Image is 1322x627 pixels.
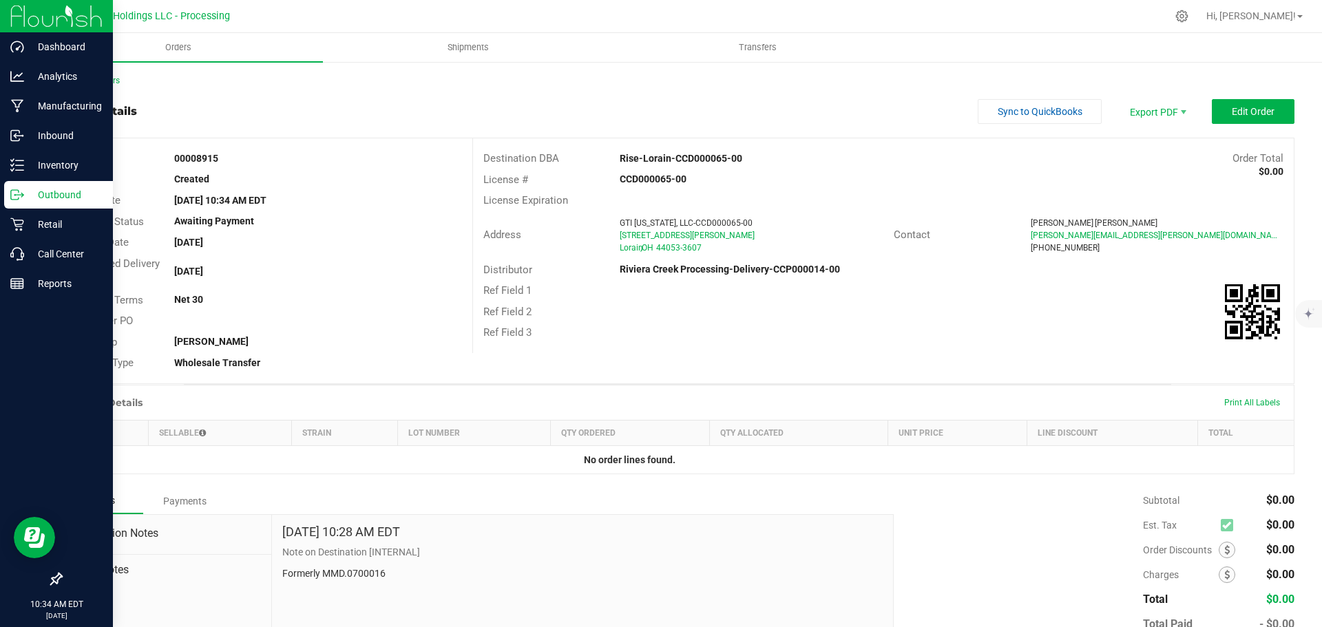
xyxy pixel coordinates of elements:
[1143,520,1215,531] span: Est. Tax
[174,294,203,305] strong: Net 30
[1232,152,1283,164] span: Order Total
[1173,10,1190,23] div: Manage settings
[33,33,323,62] a: Orders
[24,157,107,173] p: Inventory
[174,153,218,164] strong: 00008915
[1206,10,1296,21] span: Hi, [PERSON_NAME]!
[149,420,292,445] th: Sellable
[584,454,675,465] strong: No order lines found.
[24,98,107,114] p: Manufacturing
[1143,569,1219,580] span: Charges
[10,247,24,261] inline-svg: Call Center
[620,264,840,275] strong: Riviera Creek Processing-Delivery-CCP000014-00
[642,243,653,253] span: OH
[10,99,24,113] inline-svg: Manufacturing
[72,562,261,578] span: Order Notes
[6,598,107,610] p: 10:34 AM EDT
[613,33,903,62] a: Transfers
[24,127,107,144] p: Inbound
[1259,166,1283,177] strong: $0.00
[1221,516,1239,534] span: Calculate excise tax
[174,195,266,206] strong: [DATE] 10:34 AM EDT
[24,39,107,55] p: Dashboard
[1031,243,1100,253] span: [PHONE_NUMBER]
[174,266,203,277] strong: [DATE]
[1212,99,1294,124] button: Edit Order
[10,158,24,172] inline-svg: Inventory
[143,489,226,513] div: Payments
[51,10,230,22] span: Riviera Creek Holdings LLC - Processing
[998,106,1082,117] span: Sync to QuickBooks
[483,152,559,164] span: Destination DBA
[1224,398,1280,407] span: Print All Labels
[292,420,397,445] th: Strain
[24,187,107,203] p: Outbound
[1266,568,1294,581] span: $0.00
[282,566,883,581] p: Formerly MMD.0700016
[1095,218,1157,228] span: [PERSON_NAME]
[174,336,249,347] strong: [PERSON_NAME]
[174,215,254,226] strong: Awaiting Payment
[1115,99,1198,124] li: Export PDF
[1197,420,1294,445] th: Total
[24,275,107,292] p: Reports
[1143,593,1168,606] span: Total
[6,610,107,621] p: [DATE]
[1266,593,1294,606] span: $0.00
[10,129,24,142] inline-svg: Inbound
[1027,420,1197,445] th: Line Discount
[282,545,883,560] p: Note on Destination [INTERNAL]
[978,99,1102,124] button: Sync to QuickBooks
[72,525,261,542] span: Destination Notes
[174,357,260,368] strong: Wholesale Transfer
[10,277,24,290] inline-svg: Reports
[640,243,642,253] span: ,
[888,420,1027,445] th: Unit Price
[429,41,507,54] span: Shipments
[483,284,532,297] span: Ref Field 1
[10,40,24,54] inline-svg: Dashboard
[1031,231,1286,240] span: [PERSON_NAME][EMAIL_ADDRESS][PERSON_NAME][DOMAIN_NAME]
[710,420,888,445] th: Qty Allocated
[323,33,613,62] a: Shipments
[620,218,753,228] span: GTI [US_STATE], LLC-CCD000065-00
[397,420,551,445] th: Lot Number
[1225,284,1280,339] qrcode: 00008915
[483,194,568,206] span: License Expiration
[483,229,521,241] span: Address
[10,217,24,231] inline-svg: Retail
[483,173,528,186] span: License #
[483,326,532,339] span: Ref Field 3
[147,41,210,54] span: Orders
[174,237,203,248] strong: [DATE]
[1266,543,1294,556] span: $0.00
[620,173,686,184] strong: CCD000065-00
[1232,106,1274,117] span: Edit Order
[24,68,107,85] p: Analytics
[10,70,24,83] inline-svg: Analytics
[894,229,930,241] span: Contact
[656,243,702,253] span: 44053-3607
[620,153,742,164] strong: Rise-Lorain-CCD000065-00
[1031,218,1093,228] span: [PERSON_NAME]
[282,525,400,539] h4: [DATE] 10:28 AM EDT
[24,216,107,233] p: Retail
[1143,495,1179,506] span: Subtotal
[1225,284,1280,339] img: Scan me!
[551,420,710,445] th: Qty Ordered
[1266,518,1294,531] span: $0.00
[620,243,643,253] span: Lorain
[1266,493,1294,507] span: $0.00
[174,173,209,184] strong: Created
[24,246,107,262] p: Call Center
[14,517,55,558] iframe: Resource center
[10,188,24,202] inline-svg: Outbound
[1143,544,1219,555] span: Order Discounts
[620,231,755,240] span: [STREET_ADDRESS][PERSON_NAME]
[72,257,160,286] span: Requested Delivery Date
[483,264,532,276] span: Distributor
[483,306,532,318] span: Ref Field 2
[720,41,795,54] span: Transfers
